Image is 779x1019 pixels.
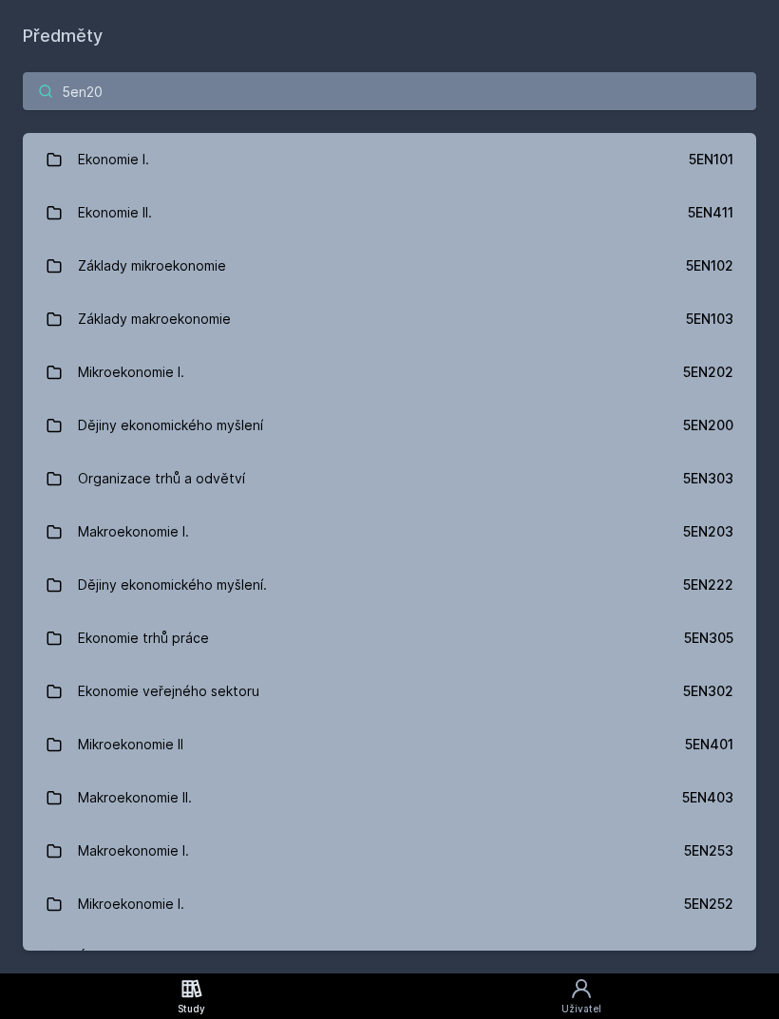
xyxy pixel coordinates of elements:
[78,726,183,764] div: Mikroekonomie II
[689,150,733,169] div: 5EN101
[684,895,733,914] div: 5EN252
[23,612,756,665] a: Ekonomie trhů práce 5EN305
[682,788,733,807] div: 5EN403
[78,832,189,870] div: Makroekonomie I.
[23,824,756,877] a: Makroekonomie I. 5EN253
[23,505,756,558] a: Makroekonomie I. 5EN203
[78,672,259,710] div: Ekonomie veřejného sektoru
[683,416,733,435] div: 5EN200
[23,665,756,718] a: Ekonomie veřejného sektoru 5EN302
[23,399,756,452] a: Dějiny ekonomického myšlení 5EN200
[23,239,756,292] a: Základy mikroekonomie 5EN102
[685,735,733,754] div: 5EN401
[78,141,149,179] div: Ekonomie I.
[23,877,756,931] a: Mikroekonomie I. 5EN252
[78,619,209,657] div: Ekonomie trhů práce
[561,1002,601,1016] div: Uživatel
[78,938,200,976] div: Úvod do teorie her
[78,779,192,817] div: Makroekonomie II.
[23,718,756,771] a: Mikroekonomie II 5EN401
[23,292,756,346] a: Základy makroekonomie 5EN103
[23,452,756,505] a: Organizace trhů a odvětví 5EN303
[686,256,733,275] div: 5EN102
[683,522,733,541] div: 5EN203
[684,841,733,860] div: 5EN253
[78,353,184,391] div: Mikroekonomie I.
[23,558,756,612] a: Dějiny ekonomického myšlení. 5EN222
[78,513,189,551] div: Makroekonomie I.
[23,23,756,49] h1: Předměty
[683,682,733,701] div: 5EN302
[688,203,733,222] div: 5EN411
[78,194,152,232] div: Ekonomie II.
[23,186,756,239] a: Ekonomie II. 5EN411
[78,566,267,604] div: Dějiny ekonomického myšlení.
[683,948,733,967] div: 5EN254
[78,406,263,444] div: Dějiny ekonomického myšlení
[683,576,733,594] div: 5EN222
[78,460,245,498] div: Organizace trhů a odvětví
[78,885,184,923] div: Mikroekonomie I.
[23,346,756,399] a: Mikroekonomie I. 5EN202
[23,72,756,110] input: Název nebo ident předmětu…
[78,300,231,338] div: Základy makroekonomie
[23,133,756,186] a: Ekonomie I. 5EN101
[178,1002,205,1016] div: Study
[23,931,756,984] a: Úvod do teorie her 5EN254
[684,629,733,648] div: 5EN305
[683,363,733,382] div: 5EN202
[686,310,733,329] div: 5EN103
[78,247,226,285] div: Základy mikroekonomie
[23,771,756,824] a: Makroekonomie II. 5EN403
[683,469,733,488] div: 5EN303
